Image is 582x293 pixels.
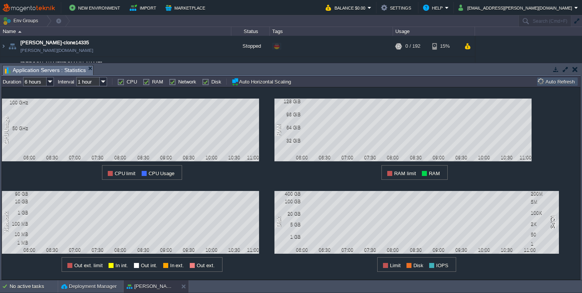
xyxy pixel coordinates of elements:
[149,171,175,176] span: CPU Usage
[3,210,28,215] div: 1 GB
[475,155,494,160] div: 10:00
[3,231,28,237] div: 10 MB
[274,216,284,228] div: Disk
[315,247,334,253] div: 06:30
[458,3,574,12] button: [EMAIL_ADDRESS][PERSON_NAME][DOMAIN_NAME]
[127,79,137,85] label: CPU
[20,155,39,160] div: 06:00
[520,247,539,253] div: 11:00
[383,247,403,253] div: 08:00
[197,263,215,268] span: Out ext.
[179,155,198,160] div: 09:30
[232,27,269,36] div: Status
[20,39,89,47] a: [PERSON_NAME]-clone14335
[315,155,334,160] div: 06:30
[231,36,270,57] div: Stopped
[274,123,284,137] div: RAM
[111,155,130,160] div: 08:00
[497,247,517,253] div: 10:30
[3,3,55,13] img: MagentoTeknik
[429,171,440,176] span: RAM
[531,232,556,237] div: 50
[42,155,62,160] div: 06:30
[276,199,301,204] div: 100 GB
[156,247,176,253] div: 09:00
[170,263,184,268] span: In ext.
[134,247,153,253] div: 08:30
[292,155,311,160] div: 06:00
[405,36,420,57] div: 0 / 192
[231,57,270,78] div: Running
[497,155,517,160] div: 10:30
[130,3,159,12] button: Import
[276,222,301,227] div: 5 GB
[179,247,198,253] div: 09:30
[406,247,425,253] div: 08:30
[88,155,107,160] div: 07:30
[423,3,445,12] button: Help
[69,3,122,12] button: New Environment
[276,112,301,117] div: 96 GiB
[531,210,556,216] div: 100K
[381,3,413,12] button: Settings
[338,247,357,253] div: 07:00
[548,215,557,229] div: IOPS
[326,3,368,12] button: Balance $0.00
[240,155,259,160] div: 11:00
[338,155,357,160] div: 07:00
[436,263,448,268] span: IOPS
[211,79,221,85] label: Disk
[413,263,423,268] span: Disk
[20,47,93,54] a: [PERSON_NAME][DOMAIN_NAME]
[152,79,163,85] label: RAM
[7,57,18,78] img: AMDAwAAAACH5BAEAAAAALAAAAAABAAEAAAICRAEAOw==
[276,125,301,130] div: 64 GiB
[20,247,39,253] div: 06:00
[3,15,41,26] button: Env Groups
[276,99,301,104] div: 128 GiB
[20,60,102,68] a: [PERSON_NAME][DOMAIN_NAME]
[111,247,130,253] div: 08:00
[538,78,577,85] button: Auto Refresh
[276,211,301,216] div: 20 GB
[0,57,7,78] img: AMDAwAAAACH5BAEAAAAALAAAAAABAAEAAAICRAEAOw==
[531,199,556,204] div: 5M
[3,199,28,204] div: 10 GB
[429,155,448,160] div: 09:00
[88,247,107,253] div: 07:30
[115,171,136,176] span: CPU limit
[156,155,176,160] div: 09:00
[3,100,28,105] div: 100 GHz
[531,191,556,196] div: 200M
[74,263,103,268] span: Out ext. limit
[429,247,448,253] div: 09:00
[61,283,117,290] button: Deployment Manager
[3,126,28,131] div: 50 GHz
[394,171,416,176] span: RAM limit
[452,247,471,253] div: 09:30
[531,221,556,227] div: 2K
[7,36,18,57] img: AMDAwAAAACH5BAEAAAAALAAAAAABAAEAAAICRAEAOw==
[65,155,84,160] div: 07:00
[390,263,401,268] span: Limit
[141,263,157,268] span: Out int.
[475,247,494,253] div: 10:00
[3,221,28,226] div: 100 MB
[452,155,471,160] div: 09:30
[115,263,128,268] span: In int.
[432,36,457,57] div: 15%
[406,155,425,160] div: 08:30
[2,115,11,145] div: CPU Usage
[432,57,457,78] div: 21%
[361,247,380,253] div: 07:30
[361,155,380,160] div: 07:30
[393,27,475,36] div: Usage
[5,65,86,75] span: Application Servers : Statistics
[166,3,207,12] button: Marketplace
[512,155,532,160] div: 11:00
[276,191,301,196] div: 400 GB
[58,79,74,85] label: Interval
[3,79,21,85] label: Duration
